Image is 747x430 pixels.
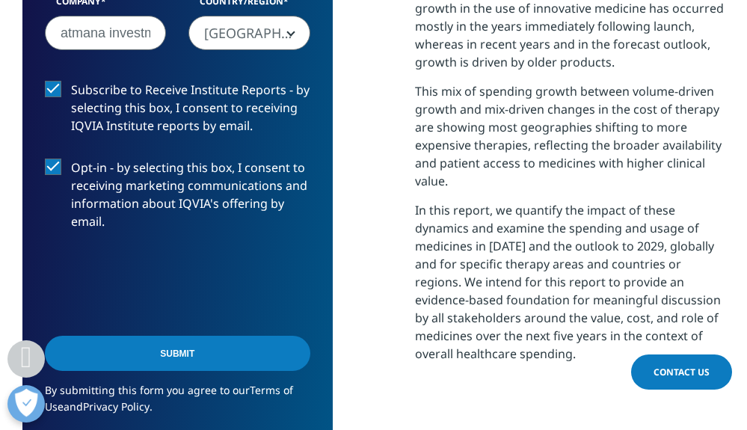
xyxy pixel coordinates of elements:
span: United States [188,16,310,50]
label: Subscribe to Receive Institute Reports - by selecting this box, I consent to receiving IQVIA Inst... [45,81,310,143]
p: This mix of spending growth between volume-driven growth and mix-driven changes in the cost of th... [415,82,725,201]
p: In this report, we quantify the impact of these dynamics and examine the spending and usage of me... [415,201,725,374]
button: Open Preferences [7,385,45,423]
a: Contact Us [631,354,732,390]
p: By submitting this form you agree to our and . [45,382,310,426]
span: United States [189,16,309,51]
a: Privacy Policy [83,399,150,414]
label: Opt-in - by selecting this box, I consent to receiving marketing communications and information a... [45,159,310,239]
span: Contact Us [654,366,710,378]
iframe: reCAPTCHA [45,254,272,313]
input: Submit [45,336,310,371]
